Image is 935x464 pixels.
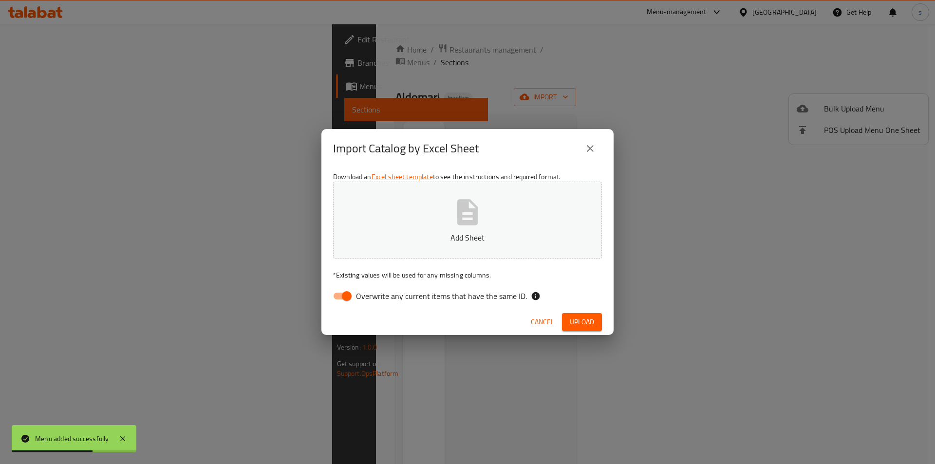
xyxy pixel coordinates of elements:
[531,316,554,328] span: Cancel
[527,313,558,331] button: Cancel
[579,137,602,160] button: close
[333,141,479,156] h2: Import Catalog by Excel Sheet
[35,433,109,444] div: Menu added successfully
[333,270,602,280] p: Existing values will be used for any missing columns.
[531,291,541,301] svg: If the overwrite option isn't selected, then the items that match an existing ID will be ignored ...
[321,168,614,309] div: Download an to see the instructions and required format.
[570,316,594,328] span: Upload
[372,170,433,183] a: Excel sheet template
[348,232,587,243] p: Add Sheet
[356,290,527,302] span: Overwrite any current items that have the same ID.
[562,313,602,331] button: Upload
[333,182,602,259] button: Add Sheet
